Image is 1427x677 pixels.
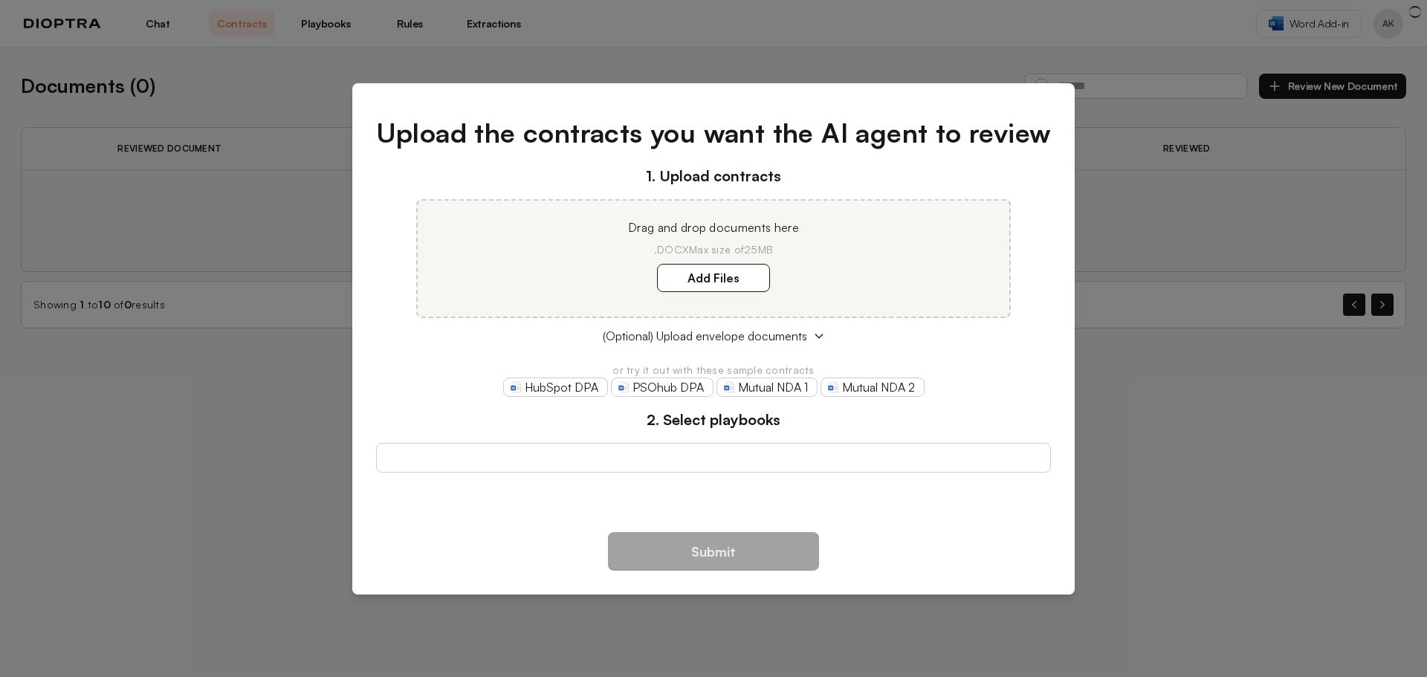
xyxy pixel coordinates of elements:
[821,378,925,397] a: Mutual NDA 2
[716,378,818,397] a: Mutual NDA 1
[603,327,807,345] span: (Optional) Upload envelope documents
[376,165,1052,187] h3: 1. Upload contracts
[611,378,713,397] a: PSOhub DPA
[376,363,1052,378] p: or try it out with these sample contracts
[376,409,1052,431] h3: 2. Select playbooks
[376,327,1052,345] button: (Optional) Upload envelope documents
[436,218,991,236] p: Drag and drop documents here
[608,532,819,571] button: Submit
[436,242,991,257] p: .DOCX Max size of 25MB
[376,113,1052,153] h1: Upload the contracts you want the AI agent to review
[657,264,770,292] label: Add Files
[503,378,608,397] a: HubSpot DPA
